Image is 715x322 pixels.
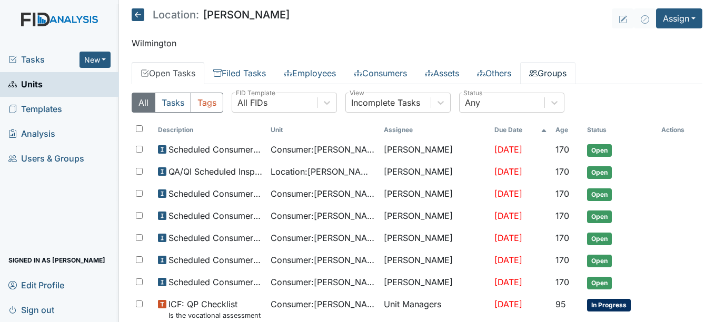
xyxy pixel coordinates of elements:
span: 170 [555,255,569,265]
th: Actions [657,121,702,139]
button: New [80,52,111,68]
span: Users & Groups [8,150,84,167]
span: [DATE] [494,166,522,177]
a: Filed Tasks [204,62,275,84]
small: Is the vocational assessment current? (document the date in the comment section) [168,310,262,320]
th: Assignee [380,121,490,139]
span: Open [587,233,612,245]
span: [DATE] [494,233,522,243]
div: Type filter [132,93,223,113]
span: Scheduled Consumer Chart Review [168,276,262,288]
span: Open [587,277,612,289]
div: All FIDs [237,96,267,109]
span: Scheduled Consumer Chart Review [168,187,262,200]
span: 170 [555,188,569,199]
span: 95 [555,299,566,309]
span: ICF: QP Checklist Is the vocational assessment current? (document the date in the comment section) [168,298,262,320]
span: Sign out [8,301,54,318]
th: Toggle SortBy [266,121,379,139]
span: Open [587,210,612,223]
span: [DATE] [494,255,522,265]
span: Consumer : [PERSON_NAME] [271,143,375,156]
span: Open [587,188,612,201]
span: In Progress [587,299,631,311]
span: Consumer : [PERSON_NAME] [271,232,375,244]
span: Signed in as [PERSON_NAME] [8,252,105,268]
span: [DATE] [494,144,522,155]
th: Toggle SortBy [551,121,583,139]
td: [PERSON_NAME] [380,205,490,227]
span: QA/QI Scheduled Inspection [168,165,262,178]
td: [PERSON_NAME] [380,271,490,294]
td: [PERSON_NAME] [380,249,490,271]
span: [DATE] [494,299,522,309]
span: [DATE] [494,210,522,221]
span: Scheduled Consumer Chart Review [168,209,262,222]
a: Consumers [345,62,416,84]
span: Units [8,76,43,93]
span: Open [587,144,612,157]
span: Location: [153,9,199,20]
a: Employees [275,62,345,84]
th: Toggle SortBy [490,121,551,139]
h5: [PERSON_NAME] [132,8,290,21]
a: Others [468,62,520,84]
a: Open Tasks [132,62,204,84]
span: 170 [555,166,569,177]
td: [PERSON_NAME] [380,227,490,249]
a: Tasks [8,53,80,66]
span: Scheduled Consumer Chart Review [168,254,262,266]
a: Groups [520,62,575,84]
span: 170 [555,233,569,243]
span: Consumer : [PERSON_NAME] [271,276,375,288]
th: Toggle SortBy [583,121,658,139]
button: Tasks [155,93,191,113]
td: [PERSON_NAME] [380,161,490,183]
span: 170 [555,210,569,221]
input: Toggle All Rows Selected [136,125,143,132]
span: Consumer : [PERSON_NAME] [271,209,375,222]
button: All [132,93,155,113]
span: [DATE] [494,188,522,199]
div: Incomplete Tasks [351,96,420,109]
span: Scheduled Consumer Chart Review [168,143,262,156]
p: Wilmington [132,37,702,49]
span: Scheduled Consumer Chart Review [168,232,262,244]
span: [DATE] [494,277,522,287]
span: Consumer : [PERSON_NAME] [271,187,375,200]
span: Edit Profile [8,277,64,293]
span: Templates [8,101,62,117]
span: 170 [555,144,569,155]
a: Assets [416,62,468,84]
div: Any [465,96,480,109]
button: Assign [656,8,702,28]
button: Tags [191,93,223,113]
span: Open [587,255,612,267]
span: Location : [PERSON_NAME] [271,165,375,178]
span: Open [587,166,612,179]
span: Consumer : [PERSON_NAME] [271,298,375,310]
span: 170 [555,277,569,287]
td: [PERSON_NAME] [380,183,490,205]
span: Consumer : [PERSON_NAME] [271,254,375,266]
td: [PERSON_NAME] [380,139,490,161]
span: Analysis [8,126,55,142]
th: Toggle SortBy [154,121,266,139]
